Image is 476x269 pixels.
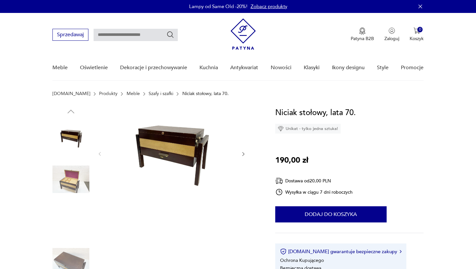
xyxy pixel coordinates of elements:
[400,250,402,253] img: Ikona strzałki w prawo
[359,27,366,35] img: Ikona medalu
[275,154,308,167] p: 190,00 zł
[384,36,399,42] p: Zaloguj
[251,3,287,10] a: Zobacz produkty
[271,55,291,80] a: Nowości
[52,33,88,38] a: Sprzedawaj
[52,29,88,41] button: Sprzedawaj
[275,206,387,222] button: Dodaj do koszyka
[304,55,320,80] a: Klasyki
[99,91,118,96] a: Produkty
[127,91,140,96] a: Meble
[52,120,89,156] img: Zdjęcie produktu Niciak stołowy, lata 70.
[189,3,247,10] p: Lampy od Same Old -20%!
[230,55,258,80] a: Antykwariat
[275,107,356,119] h1: Niciak stołowy, lata 70.
[410,27,424,42] button: 0Koszyk
[351,36,374,42] p: Patyna B2B
[401,55,424,80] a: Promocje
[120,55,187,80] a: Dekoracje i przechowywanie
[414,27,420,34] img: Ikona koszyka
[52,55,68,80] a: Meble
[280,248,402,255] button: [DOMAIN_NAME] gwarantuje bezpieczne zakupy
[52,91,90,96] a: [DOMAIN_NAME]
[332,55,365,80] a: Ikony designu
[182,91,229,96] p: Niciak stołowy, lata 70.
[280,257,324,264] li: Ochrona Kupującego
[275,177,283,185] img: Ikona dostawy
[199,55,218,80] a: Kuchnia
[80,55,108,80] a: Oświetlenie
[351,27,374,42] button: Patyna B2B
[231,18,256,50] img: Patyna - sklep z meblami i dekoracjami vintage
[410,36,424,42] p: Koszyk
[384,27,399,42] button: Zaloguj
[52,161,89,198] img: Zdjęcie produktu Niciak stołowy, lata 70.
[278,126,284,132] img: Ikona diamentu
[275,177,353,185] div: Dostawa od 20,00 PLN
[275,124,341,134] div: Unikat - tylko jedna sztuka!
[275,188,353,196] div: Wysyłka w ciągu 7 dni roboczych
[52,202,89,239] img: Zdjęcie produktu Niciak stołowy, lata 70.
[166,31,174,38] button: Szukaj
[149,91,173,96] a: Szafy i szafki
[389,27,395,34] img: Ikonka użytkownika
[377,55,389,80] a: Style
[417,27,423,32] div: 0
[280,248,287,255] img: Ikona certyfikatu
[351,27,374,42] a: Ikona medaluPatyna B2B
[109,107,234,200] img: Zdjęcie produktu Niciak stołowy, lata 70.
